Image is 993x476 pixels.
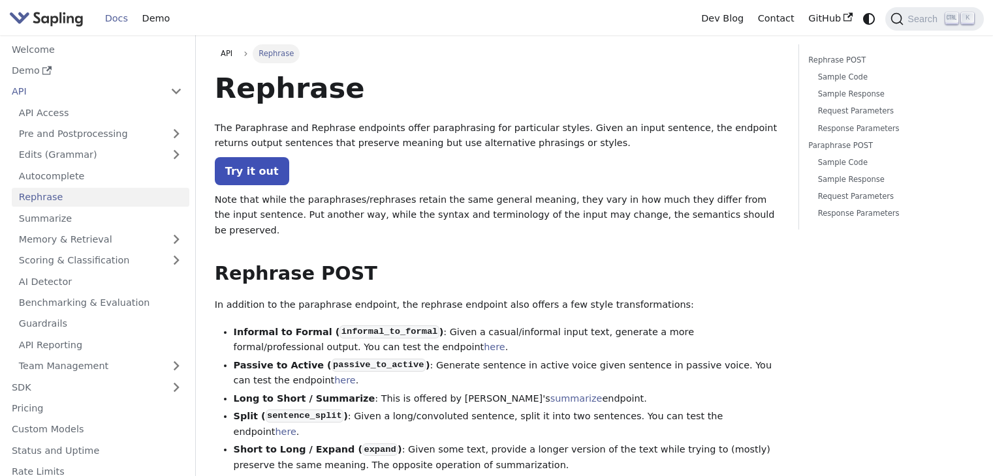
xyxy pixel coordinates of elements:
a: Response Parameters [818,207,965,220]
a: API [5,82,163,101]
a: Status and Uptime [5,441,189,460]
span: Rephrase [253,44,300,63]
a: Sample Code [818,71,965,83]
a: Try it out [215,157,289,185]
li: : Given a long/convoluted sentence, split it into two sentences. You can test the endpoint . [234,409,780,440]
span: API [221,49,232,58]
a: Scoring & Classification [12,251,189,270]
a: Response Parameters [818,123,965,135]
a: Welcome [5,40,189,59]
a: Sample Code [818,156,965,169]
a: Edits (Grammar) [12,145,189,164]
a: Autocomplete [12,166,189,185]
img: Sapling.ai [9,9,84,28]
button: Switch between dark and light mode (currently system mode) [860,9,879,28]
a: Dev Blog [694,8,750,29]
a: Demo [135,8,177,29]
strong: Long to Short / Summarize [234,393,375,404]
code: passive_to_active [332,359,426,372]
code: sentence_split [266,409,344,423]
a: Custom Models [5,420,189,439]
a: Sapling.ai [9,9,88,28]
button: Expand sidebar category 'SDK' [163,378,189,396]
li: : Generate sentence in active voice given sentence in passive voice. You can test the endpoint . [234,358,780,389]
a: API Reporting [12,335,189,354]
code: informal_to_formal [339,325,439,338]
h2: Rephrase POST [215,262,780,286]
nav: Breadcrumbs [215,44,780,63]
a: here [334,375,355,385]
a: Guardrails [12,314,189,333]
strong: Informal to Formal ( ) [234,327,444,337]
p: The Paraphrase and Rephrase endpoints offer paraphrasing for particular styles. Given an input se... [215,121,780,152]
kbd: K [961,12,974,24]
a: here [484,342,505,352]
strong: Split ( ) [234,411,348,421]
a: AI Detector [12,272,189,291]
li: : Given some text, provide a longer version of the text while trying to (mostly) preserve the sam... [234,442,780,473]
a: API [215,44,239,63]
a: GitHub [801,8,859,29]
a: Sample Response [818,173,965,186]
li: : Given a casual/informal input text, generate a more formal/professional output. You can test th... [234,325,780,356]
a: Paraphrase POST [808,140,969,152]
button: Collapse sidebar category 'API' [163,82,189,101]
a: Benchmarking & Evaluation [12,293,189,312]
a: Rephrase POST [808,54,969,67]
a: Pricing [5,399,189,418]
button: Search (Ctrl+K) [885,7,983,31]
code: expand [362,443,398,456]
a: summarize [550,393,603,404]
p: Note that while the paraphrases/rephrases retain the same general meaning, they vary in how much ... [215,192,780,239]
a: Demo [5,61,189,80]
a: Pre and Postprocessing [12,125,189,143]
a: Docs [98,8,135,29]
a: Rephrase [12,188,189,207]
strong: Short to Long / Expand ( ) [234,444,402,454]
h1: Rephrase [215,70,780,106]
a: Request Parameters [818,105,965,117]
a: here [275,426,296,437]
a: Memory & Retrieval [12,230,189,249]
strong: Passive to Active ( ) [234,360,430,370]
a: Sample Response [818,88,965,100]
li: : This is offered by [PERSON_NAME]'s endpoint. [234,391,780,407]
a: API Access [12,103,189,122]
span: Search [904,14,945,24]
a: SDK [5,378,163,396]
p: In addition to the paraphrase endpoint, the rephrase endpoint also offers a few style transformat... [215,297,780,313]
a: Request Parameters [818,190,965,203]
a: Summarize [12,209,189,228]
a: Contact [751,8,802,29]
a: Team Management [12,357,189,376]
